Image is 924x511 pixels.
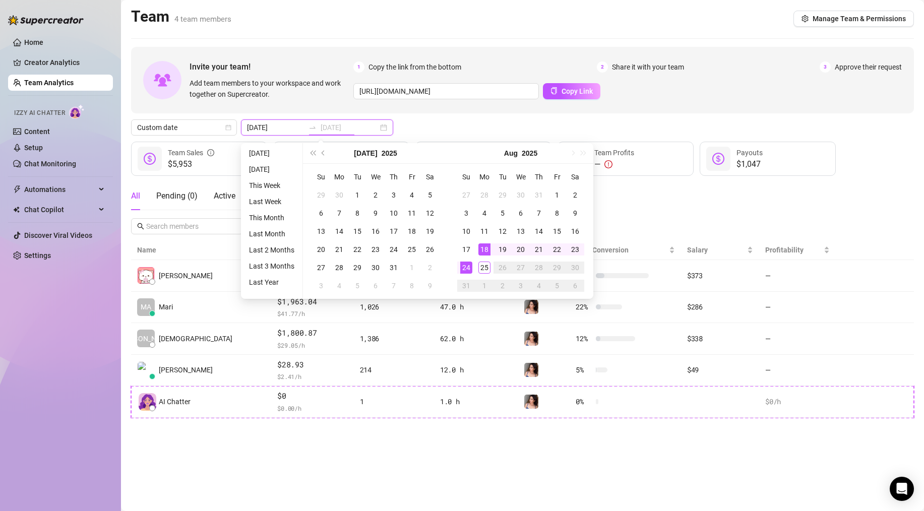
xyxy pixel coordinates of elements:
[765,396,830,407] div: $0 /h
[385,168,403,186] th: Th
[421,186,439,204] td: 2025-07-05
[24,54,105,71] a: Creator Analytics
[403,186,421,204] td: 2025-07-04
[551,189,563,201] div: 1
[475,277,494,295] td: 2025-09-01
[421,222,439,240] td: 2025-07-19
[566,168,584,186] th: Sa
[475,222,494,240] td: 2025-08-11
[24,160,76,168] a: Chat Monitoring
[385,259,403,277] td: 2025-07-31
[131,190,140,202] div: All
[225,124,231,131] span: calendar
[551,262,563,274] div: 29
[245,163,298,175] li: [DATE]
[736,149,763,157] span: Payouts
[494,204,512,222] td: 2025-08-05
[369,189,382,201] div: 2
[360,333,428,344] div: 1,386
[245,276,298,288] li: Last Year
[424,189,436,201] div: 5
[594,149,634,157] span: Team Profits
[530,186,548,204] td: 2025-07-31
[793,11,914,27] button: Manage Team & Permissions
[13,206,20,213] img: Chat Copilot
[687,246,708,254] span: Salary
[348,222,366,240] td: 2025-07-15
[460,262,472,274] div: 24
[524,332,538,346] img: Lauren
[569,207,581,219] div: 9
[190,78,349,100] span: Add team members to your workspace and work together on Supercreator.
[277,327,347,339] span: $1,800.87
[309,123,317,132] span: to
[569,243,581,255] div: 23
[406,189,418,201] div: 4
[524,363,538,377] img: Lauren
[330,259,348,277] td: 2025-07-28
[440,301,512,312] div: 47.0 h
[478,207,490,219] div: 4
[475,240,494,259] td: 2025-08-18
[494,240,512,259] td: 2025-08-19
[612,61,684,73] span: Share it with your team
[457,222,475,240] td: 2025-08-10
[369,243,382,255] div: 23
[312,222,330,240] td: 2025-07-13
[366,204,385,222] td: 2025-07-09
[131,7,231,26] h2: Team
[368,61,461,73] span: Copy the link from the bottom
[765,246,804,254] span: Profitability
[24,38,43,46] a: Home
[759,323,836,355] td: —
[457,168,475,186] th: Su
[533,243,545,255] div: 21
[736,158,763,170] span: $1,047
[457,204,475,222] td: 2025-08-03
[406,243,418,255] div: 25
[497,207,509,219] div: 5
[312,168,330,186] th: Su
[569,189,581,201] div: 2
[530,222,548,240] td: 2025-08-14
[366,168,385,186] th: We
[369,262,382,274] div: 30
[207,147,214,158] span: info-circle
[494,222,512,240] td: 2025-08-12
[478,189,490,201] div: 28
[353,61,364,73] span: 1
[307,143,318,163] button: Last year (Control + left)
[333,280,345,292] div: 4
[312,204,330,222] td: 2025-07-06
[245,244,298,256] li: Last 2 Months
[348,204,366,222] td: 2025-07-08
[321,122,378,133] input: End date
[245,212,298,224] li: This Month
[524,395,538,409] img: Lauren
[548,222,566,240] td: 2025-08-15
[457,186,475,204] td: 2025-07-27
[457,259,475,277] td: 2025-08-24
[245,260,298,272] li: Last 3 Months
[813,15,906,23] span: Manage Team & Permissions
[24,127,50,136] a: Content
[515,207,527,219] div: 6
[277,340,347,350] span: $ 29.05 /h
[457,240,475,259] td: 2025-08-17
[333,207,345,219] div: 7
[512,222,530,240] td: 2025-08-13
[348,277,366,295] td: 2025-08-05
[277,296,347,308] span: $1,963.04
[388,280,400,292] div: 7
[478,262,490,274] div: 25
[890,477,914,501] div: Open Intercom Messenger
[406,280,418,292] div: 8
[512,168,530,186] th: We
[576,396,592,407] span: 0 %
[146,221,229,232] input: Search members
[566,204,584,222] td: 2025-08-09
[687,270,753,281] div: $373
[360,364,428,375] div: 214
[315,280,327,292] div: 3
[403,168,421,186] th: Fr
